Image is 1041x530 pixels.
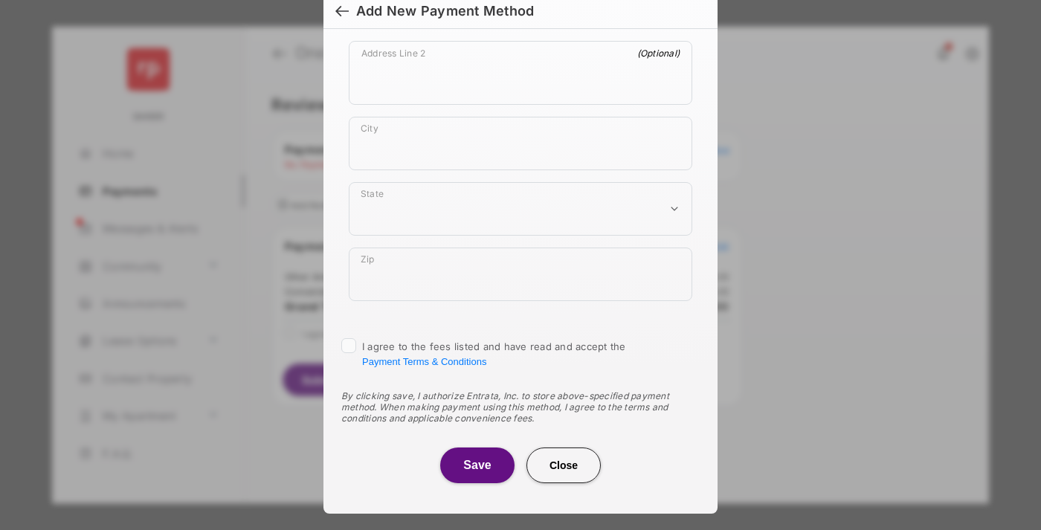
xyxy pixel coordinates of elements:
button: Close [526,447,601,483]
div: payment_method_screening[postal_addresses][locality] [349,117,692,170]
div: payment_method_screening[postal_addresses][postalCode] [349,248,692,301]
div: payment_method_screening[postal_addresses][addressLine2] [349,41,692,105]
span: I agree to the fees listed and have read and accept the [362,340,626,367]
button: I agree to the fees listed and have read and accept the [362,356,486,367]
button: Save [440,447,515,483]
div: payment_method_screening[postal_addresses][administrativeArea] [349,182,692,236]
div: By clicking save, I authorize Entrata, Inc. to store above-specified payment method. When making ... [341,390,700,424]
div: Add New Payment Method [356,3,534,19]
